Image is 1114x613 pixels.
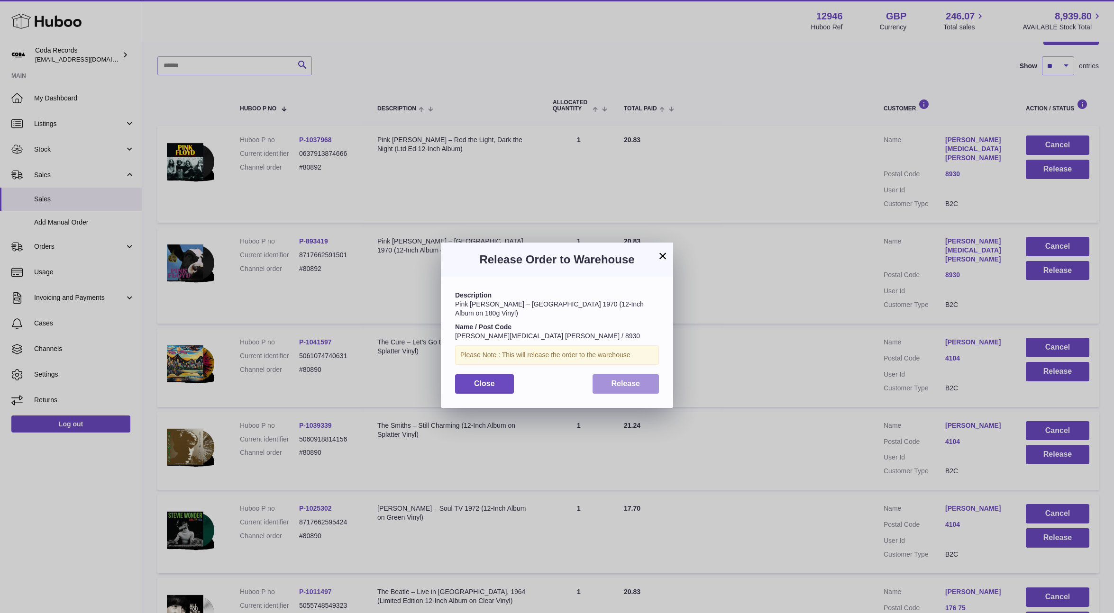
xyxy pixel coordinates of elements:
[612,379,640,388] span: Release
[455,300,644,317] span: Pink [PERSON_NAME] – [GEOGRAPHIC_DATA] 1970 (12-Inch Album on 180g Vinyl)
[657,250,668,261] button: ×
[455,252,659,267] h3: Release Order to Warehouse
[455,345,659,365] div: Please Note : This will release the order to the warehouse
[593,374,659,394] button: Release
[474,379,495,388] span: Close
[455,374,514,394] button: Close
[455,291,492,299] strong: Description
[455,332,640,340] span: [PERSON_NAME][MEDICAL_DATA] [PERSON_NAME] / 8930
[455,323,511,331] strong: Name / Post Code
